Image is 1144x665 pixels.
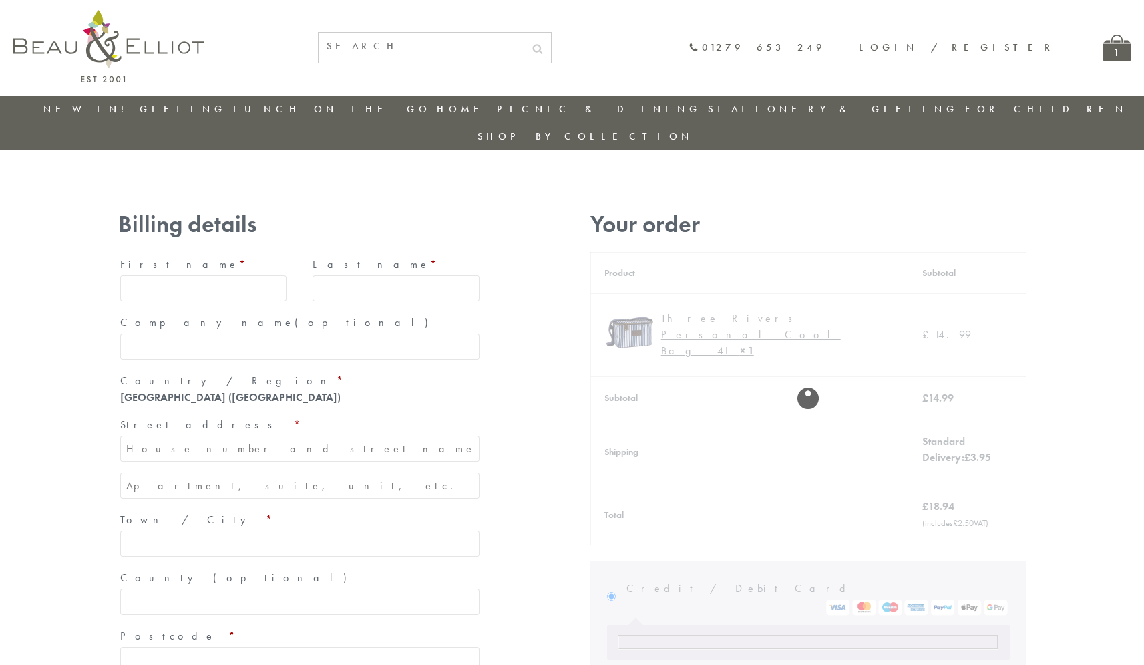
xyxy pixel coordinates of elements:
label: Street address [120,414,480,436]
img: logo [13,10,204,82]
label: Company name [120,312,480,334]
a: Home [437,102,490,116]
strong: [GEOGRAPHIC_DATA] ([GEOGRAPHIC_DATA]) [120,390,341,404]
label: County [120,567,480,589]
a: Login / Register [859,41,1057,54]
label: Town / City [120,509,480,531]
a: Lunch On The Go [233,102,431,116]
a: New in! [43,102,133,116]
a: 01279 653 249 [689,42,825,53]
input: House number and street name [120,436,480,462]
a: Shop by collection [478,130,693,143]
label: Postcode [120,626,480,647]
a: For Children [965,102,1127,116]
label: First name [120,254,287,275]
h3: Billing details [118,211,482,238]
a: Picnic & Dining [497,102,701,116]
a: Gifting [140,102,226,116]
span: (optional) [295,315,436,329]
input: SEARCH [319,33,524,60]
span: (optional) [213,571,355,585]
a: Stationery & Gifting [708,102,958,116]
input: Apartment, suite, unit, etc. (optional) [120,473,480,499]
a: 1 [1103,35,1131,61]
h3: Your order [590,211,1026,238]
label: Country / Region [120,370,480,392]
label: Last name [313,254,480,275]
